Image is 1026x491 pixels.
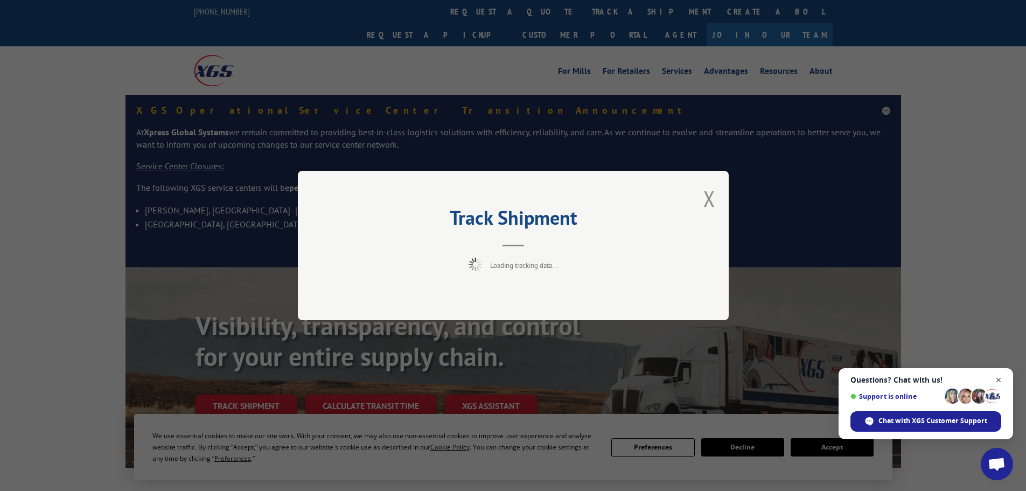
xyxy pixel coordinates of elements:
span: Loading tracking data... [490,261,558,270]
h2: Track Shipment [352,210,675,231]
span: Chat with XGS Customer Support [850,411,1001,432]
span: Chat with XGS Customer Support [878,416,987,426]
a: Open chat [981,448,1013,480]
button: Close modal [703,184,715,213]
span: Questions? Chat with us! [850,376,1001,384]
span: Support is online [850,392,941,400]
img: xgs-loading [469,258,482,271]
